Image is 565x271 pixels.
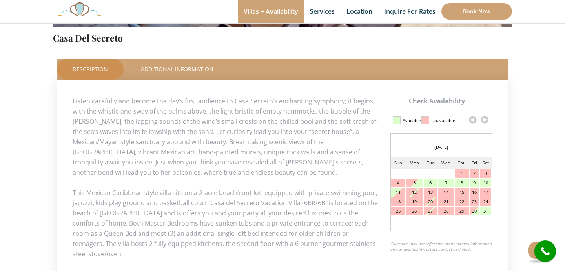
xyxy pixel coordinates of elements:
[424,197,437,206] div: 20
[438,179,454,187] div: 7
[480,197,491,206] div: 24
[391,197,405,206] div: 18
[480,157,492,169] td: Sat
[454,157,469,169] td: Thu
[455,207,469,215] div: 29
[437,157,454,169] td: Wed
[406,197,423,206] div: 19
[431,114,455,127] div: Unavailable
[53,2,106,16] img: Awesome Logo
[406,207,423,215] div: 26
[455,179,469,187] div: 8
[406,179,423,187] div: 5
[391,141,492,153] div: [DATE]
[125,59,229,80] a: Additional Information
[470,207,479,215] div: 30
[406,188,423,197] div: 12
[470,188,479,197] div: 16
[53,32,123,44] a: Casa Del Secreto
[536,242,554,260] i: call
[424,207,437,215] div: 27
[424,188,437,197] div: 13
[391,207,405,215] div: 25
[441,3,512,20] a: Book Now
[470,197,479,206] div: 23
[73,96,492,177] p: Listen carefully and become the day’s first audience to Casa Secreto’s enchanting symphony; it be...
[438,197,454,206] div: 21
[469,157,479,169] td: Fri
[438,207,454,215] div: 28
[406,157,423,169] td: Mon
[423,157,437,169] td: Tue
[391,188,405,197] div: 11
[455,188,469,197] div: 15
[470,169,479,178] div: 2
[391,157,406,169] td: Sun
[438,188,454,197] div: 14
[455,197,469,206] div: 22
[480,207,491,215] div: 31
[424,179,437,187] div: 6
[470,179,479,187] div: 9
[480,179,491,187] div: 10
[480,169,491,178] div: 3
[455,169,469,178] div: 1
[391,179,405,187] div: 4
[57,59,124,80] a: Description
[403,114,421,127] div: Available
[534,240,556,262] a: call
[73,188,492,259] p: This Mexican Caribbean style villa sits on a 2-acre beachfront lot, equipped with private swimmin...
[480,188,491,197] div: 17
